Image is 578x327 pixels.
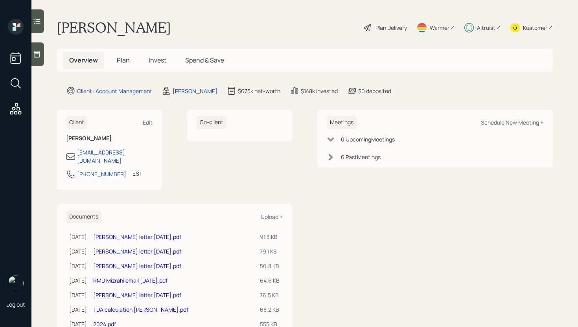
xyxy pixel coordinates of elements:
div: 68.2 KB [260,305,280,314]
div: $148k invested [301,87,338,95]
div: 50.8 KB [260,262,280,270]
h6: Co-client [197,116,226,129]
div: $0 deposited [358,87,391,95]
div: Upload + [261,213,283,220]
h6: Client [66,116,87,129]
div: 79.1 KB [260,247,280,255]
span: Overview [69,56,98,64]
a: [PERSON_NAME] letter [DATE].pdf [93,248,181,255]
div: [DATE] [69,247,87,255]
div: Client · Account Management [77,87,152,95]
div: [DATE] [69,305,87,314]
span: Spend & Save [185,56,224,64]
div: [DATE] [69,291,87,299]
a: TDA calculation [PERSON_NAME].pdf [93,306,188,313]
div: [DATE] [69,233,87,241]
h6: Documents [66,210,101,223]
div: [EMAIL_ADDRESS][DOMAIN_NAME] [77,148,153,165]
img: james-distasi-headshot.png [8,276,24,291]
h1: [PERSON_NAME] [57,19,171,36]
a: [PERSON_NAME] letter [DATE].pdf [93,291,181,299]
div: Altruist [477,24,495,32]
div: [PERSON_NAME] [173,87,217,95]
h6: Meetings [327,116,357,129]
div: Log out [6,301,25,308]
div: 64.6 KB [260,276,280,285]
span: Plan [117,56,130,64]
div: 91.3 KB [260,233,280,241]
div: EST [133,169,142,178]
div: Plan Delivery [376,24,407,32]
div: 76.5 KB [260,291,280,299]
div: 0 Upcoming Meeting s [341,135,395,143]
div: Warmer [430,24,449,32]
div: [DATE] [69,262,87,270]
a: [PERSON_NAME] letter [DATE].pdf [93,262,181,270]
div: $675k net-worth [238,87,280,95]
div: Edit [143,119,153,126]
a: RMD Mizrahi email [DATE].pdf [93,277,168,284]
div: Schedule New Meeting + [481,119,543,126]
a: [PERSON_NAME] letter [DATE].pdf [93,233,181,241]
div: 6 Past Meeting s [341,153,381,161]
div: Kustomer [523,24,547,32]
div: [PHONE_NUMBER] [77,170,126,178]
span: Invest [149,56,166,64]
div: [DATE] [69,276,87,285]
h6: [PERSON_NAME] [66,135,153,142]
